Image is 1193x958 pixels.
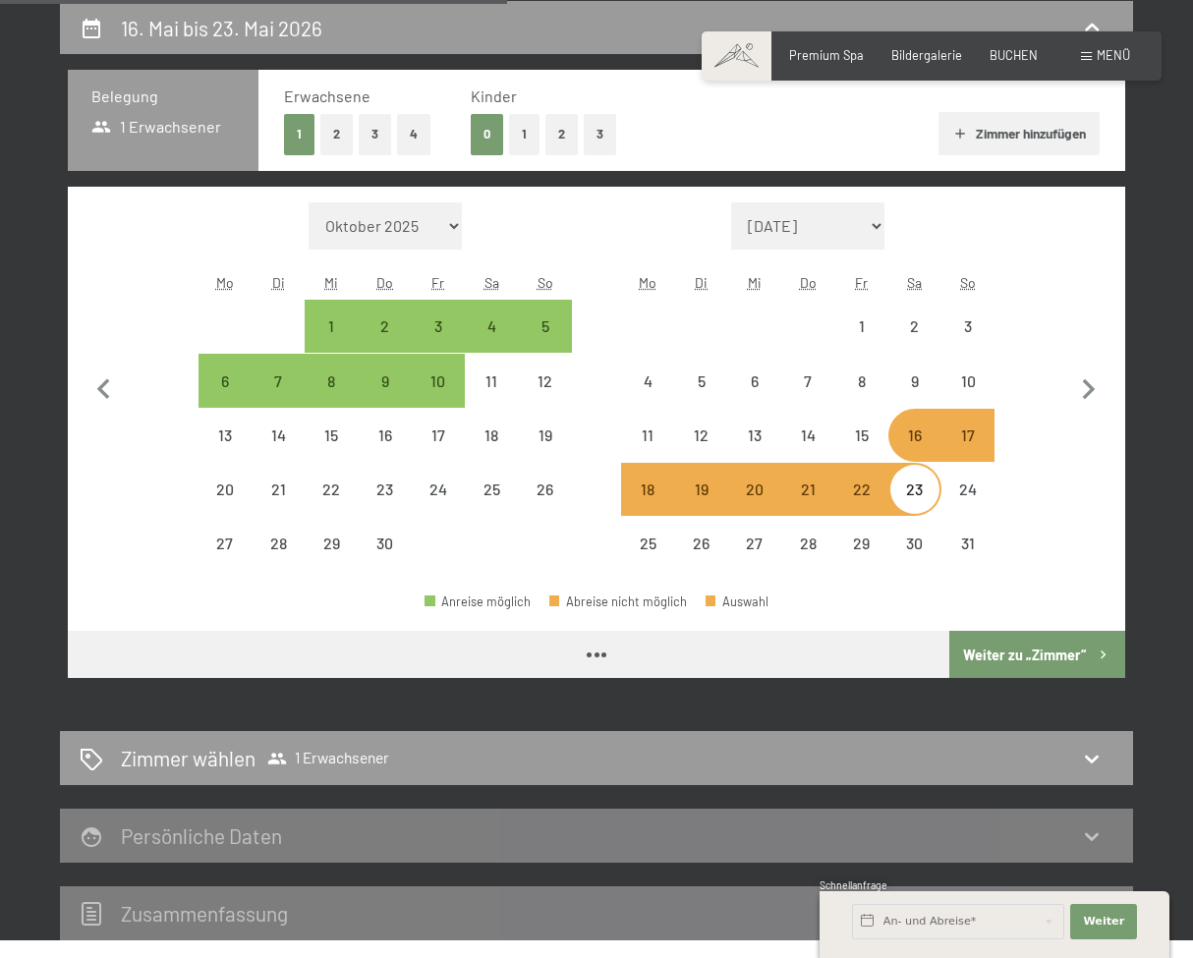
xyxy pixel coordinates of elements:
[121,823,282,848] h2: Persönliche Daten
[836,318,885,367] div: 1
[941,300,994,353] div: Anreise nicht möglich
[359,300,412,353] div: Thu Apr 02 2026
[941,517,994,570] div: Anreise nicht möglich
[431,274,444,291] abbr: Freitag
[888,354,941,407] div: Sat May 09 2026
[623,373,672,423] div: 4
[836,535,885,585] div: 29
[518,463,571,516] div: Sun Apr 26 2026
[1070,904,1137,939] button: Weiter
[941,463,994,516] div: Sun May 24 2026
[121,744,256,772] h2: Zimmer wählen
[834,409,887,462] div: Fri May 15 2026
[361,481,410,531] div: 23
[888,463,941,516] div: Anreise nicht möglich
[359,354,412,407] div: Thu Apr 09 2026
[518,409,571,462] div: Anreise nicht möglich
[621,517,674,570] div: Anreise nicht möglich
[943,481,993,531] div: 24
[677,427,726,477] div: 12
[471,114,503,154] button: 0
[621,354,674,407] div: Anreise nicht möglich
[781,517,834,570] div: Anreise nicht möglich
[783,481,832,531] div: 21
[728,517,781,570] div: Wed May 27 2026
[855,274,868,291] abbr: Freitag
[252,354,305,407] div: Anreise möglich
[359,300,412,353] div: Anreise möglich
[307,373,356,423] div: 8
[675,463,728,516] div: Tue May 19 2026
[621,409,674,462] div: Mon May 11 2026
[361,318,410,367] div: 2
[518,463,571,516] div: Anreise nicht möglich
[509,114,540,154] button: 1
[254,481,303,531] div: 21
[781,354,834,407] div: Thu May 07 2026
[888,463,941,516] div: Sat May 23 2026
[834,300,887,353] div: Fri May 01 2026
[200,481,250,531] div: 20
[200,427,250,477] div: 13
[199,354,252,407] div: Mon Apr 06 2026
[216,274,234,291] abbr: Montag
[520,373,569,423] div: 12
[305,354,358,407] div: Anreise möglich
[943,373,993,423] div: 10
[412,354,465,407] div: Fri Apr 10 2026
[200,535,250,585] div: 27
[307,481,356,531] div: 22
[675,463,728,516] div: Anreise nicht möglich
[471,86,517,105] span: Kinder
[272,274,285,291] abbr: Dienstag
[677,481,726,531] div: 19
[943,318,993,367] div: 3
[941,354,994,407] div: Sun May 10 2026
[549,595,687,608] div: Abreise nicht möglich
[414,481,463,531] div: 24
[252,517,305,570] div: Tue Apr 28 2026
[623,481,672,531] div: 18
[545,114,578,154] button: 2
[677,373,726,423] div: 5
[834,463,887,516] div: Fri May 22 2026
[891,47,962,63] span: Bildergalerie
[84,202,125,572] button: Vorheriger Monat
[520,481,569,531] div: 26
[305,463,358,516] div: Wed Apr 22 2026
[623,535,672,585] div: 25
[783,373,832,423] div: 7
[305,517,358,570] div: Anreise nicht möglich
[949,631,1125,678] button: Weiter zu „Zimmer“
[199,463,252,516] div: Anreise nicht möglich
[359,517,412,570] div: Anreise nicht möglich
[890,481,939,531] div: 23
[305,409,358,462] div: Anreise nicht möglich
[199,409,252,462] div: Mon Apr 13 2026
[834,409,887,462] div: Anreise nicht möglich
[307,318,356,367] div: 1
[361,427,410,477] div: 16
[834,300,887,353] div: Anreise nicht möglich
[359,114,391,154] button: 3
[324,274,338,291] abbr: Mittwoch
[121,16,322,40] h2: 16. Mai bis 23. Mai 2026
[397,114,430,154] button: 4
[888,409,941,462] div: Anreise nicht möglich
[538,274,553,291] abbr: Sonntag
[584,114,616,154] button: 3
[305,300,358,353] div: Wed Apr 01 2026
[781,463,834,516] div: Anreise nicht möglich
[820,879,887,891] span: Schnellanfrage
[199,517,252,570] div: Anreise nicht möglich
[465,354,518,407] div: Anreise nicht möglich
[888,300,941,353] div: Sat May 02 2026
[412,409,465,462] div: Anreise nicht möglich
[91,85,235,107] h3: Belegung
[361,535,410,585] div: 30
[518,300,571,353] div: Sun Apr 05 2026
[467,427,516,477] div: 18
[414,427,463,477] div: 17
[730,481,779,531] div: 20
[359,463,412,516] div: Anreise nicht möglich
